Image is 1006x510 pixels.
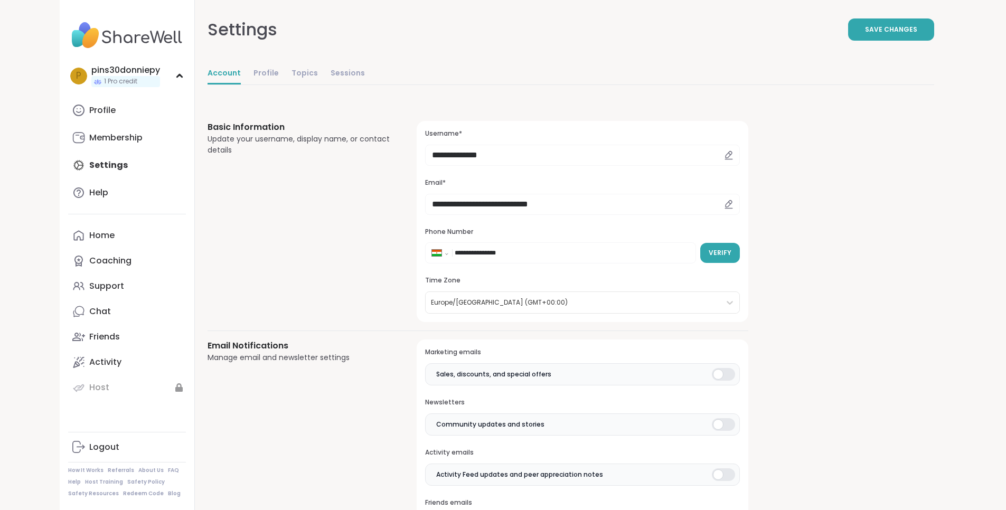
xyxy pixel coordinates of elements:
span: Community updates and stories [436,420,544,429]
span: 1 Pro credit [104,77,137,86]
button: Save Changes [848,18,934,41]
a: Home [68,223,186,248]
a: Safety Policy [127,478,165,486]
div: pins30donniepy [91,64,160,76]
a: About Us [138,467,164,474]
a: Redeem Code [123,490,164,497]
span: Sales, discounts, and special offers [436,370,551,379]
div: Settings [208,17,277,42]
img: ShareWell Nav Logo [68,17,186,54]
a: Coaching [68,248,186,273]
a: Safety Resources [68,490,119,497]
a: FAQ [168,467,179,474]
span: Verify [709,248,731,258]
a: Activity [68,350,186,375]
a: Account [208,63,241,84]
div: Support [89,280,124,292]
a: Support [68,273,186,299]
a: Host Training [85,478,123,486]
div: Home [89,230,115,241]
a: Chat [68,299,186,324]
div: Update your username, display name, or contact details [208,134,392,156]
h3: Phone Number [425,228,739,237]
h3: Email* [425,178,739,187]
a: Topics [292,63,318,84]
div: Help [89,187,108,199]
div: Membership [89,132,143,144]
h3: Activity emails [425,448,739,457]
a: Sessions [331,63,365,84]
a: Help [68,478,81,486]
a: Logout [68,435,186,460]
button: Verify [700,243,740,263]
h3: Email Notifications [208,339,392,352]
h3: Marketing emails [425,348,739,357]
a: Friends [68,324,186,350]
h3: Newsletters [425,398,739,407]
span: p [76,69,81,83]
div: Friends [89,331,120,343]
div: Activity [89,356,121,368]
h3: Basic Information [208,121,392,134]
div: Coaching [89,255,131,267]
a: Blog [168,490,181,497]
a: Profile [253,63,279,84]
a: Host [68,375,186,400]
div: Host [89,382,109,393]
a: How It Works [68,467,104,474]
a: Referrals [108,467,134,474]
div: Profile [89,105,116,116]
div: Manage email and newsletter settings [208,352,392,363]
a: Membership [68,125,186,150]
div: Chat [89,306,111,317]
h3: Username* [425,129,739,138]
a: Help [68,180,186,205]
h3: Friends emails [425,498,739,507]
h3: Time Zone [425,276,739,285]
div: Logout [89,441,119,453]
span: Save Changes [865,25,917,34]
span: Activity Feed updates and peer appreciation notes [436,470,603,479]
a: Profile [68,98,186,123]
